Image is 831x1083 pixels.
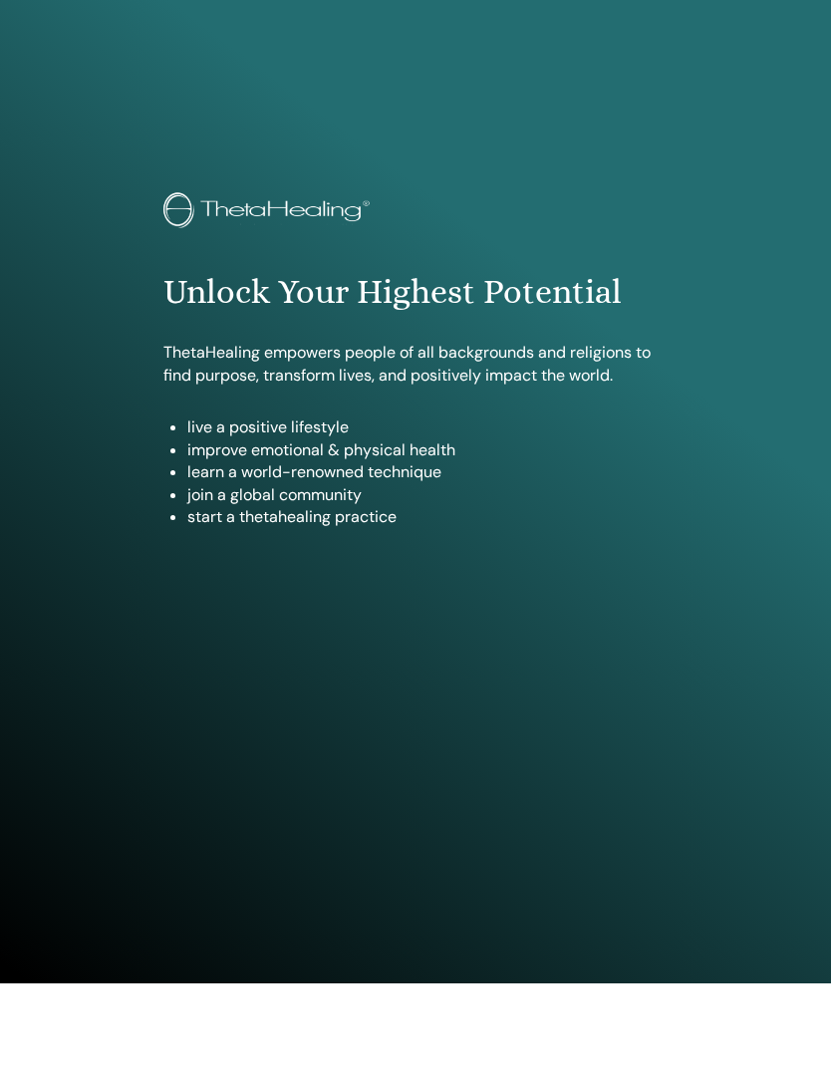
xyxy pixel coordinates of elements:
li: live a positive lifestyle [187,416,668,438]
li: start a thetahealing practice [187,506,668,528]
p: ThetaHealing empowers people of all backgrounds and religions to find purpose, transform lives, a... [163,342,668,387]
li: improve emotional & physical health [187,439,668,461]
li: learn a world-renowned technique [187,461,668,483]
h1: Unlock Your Highest Potential [163,272,668,313]
li: join a global community [187,484,668,506]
